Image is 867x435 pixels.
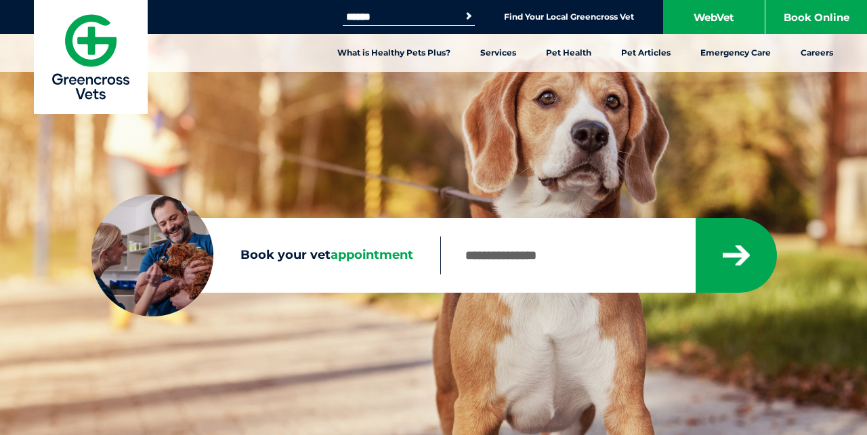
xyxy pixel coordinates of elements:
label: Book your vet [91,245,440,266]
a: Careers [786,34,848,72]
a: Pet Articles [606,34,685,72]
a: Services [465,34,531,72]
a: Emergency Care [685,34,786,72]
a: What is Healthy Pets Plus? [322,34,465,72]
a: Pet Health [531,34,606,72]
a: Find Your Local Greencross Vet [504,12,634,22]
button: Search [462,9,475,23]
span: appointment [331,247,413,262]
